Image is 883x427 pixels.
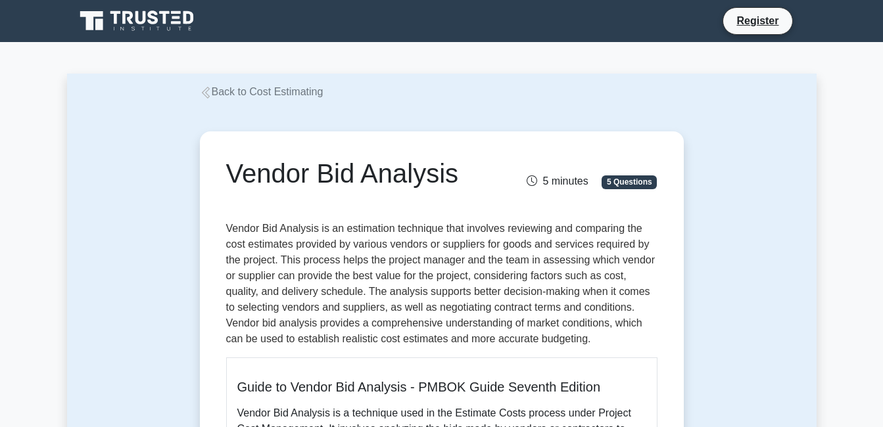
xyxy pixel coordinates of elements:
a: Back to Cost Estimating [200,86,323,97]
h1: Vendor Bid Analysis [226,158,508,189]
p: Vendor Bid Analysis is an estimation technique that involves reviewing and comparing the cost est... [226,221,657,347]
span: 5 Questions [602,175,657,189]
span: 5 minutes [527,175,588,187]
a: Register [728,12,786,29]
h5: Guide to Vendor Bid Analysis - PMBOK Guide Seventh Edition [237,379,646,395]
